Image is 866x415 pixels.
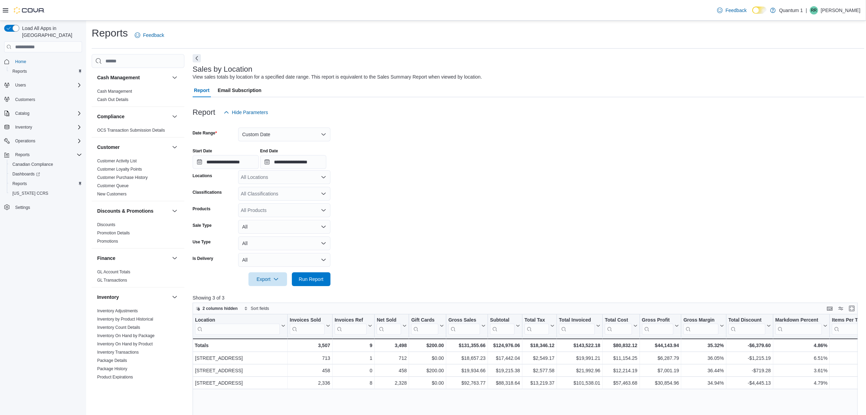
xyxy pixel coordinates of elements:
span: Inventory [12,123,82,131]
a: Canadian Compliance [10,160,56,169]
h3: Customer [97,144,120,151]
span: Catalog [12,109,82,118]
button: Enter fullscreen [848,304,856,313]
div: 0 [335,366,372,375]
button: Open list of options [321,191,326,196]
span: Washington CCRS [10,189,82,198]
div: Subtotal [490,317,514,324]
div: Invoices Ref [335,317,367,324]
label: Use Type [193,239,211,245]
button: Inventory [12,123,35,131]
input: Press the down key to open a popover containing a calendar. [260,155,326,169]
div: -$719.28 [729,366,771,375]
button: Compliance [171,112,179,121]
span: Operations [12,137,82,145]
div: Gross Margin [683,317,718,324]
a: Discounts [97,222,115,227]
button: Sort fields [241,304,272,313]
div: 3.61% [775,366,827,375]
span: RR [811,6,817,14]
a: Customer Activity List [97,159,137,163]
div: Markdown Percent [775,317,822,324]
button: Custom Date [238,128,330,141]
button: Cash Management [171,73,179,82]
button: 2 columns hidden [193,304,241,313]
button: Reports [12,151,32,159]
button: Total Cost [605,317,637,335]
span: Inventory by Product Historical [97,316,153,322]
span: Reports [10,67,82,75]
div: Total Tax [524,317,549,324]
div: Gross Profit [642,317,673,335]
label: Is Delivery [193,256,213,261]
div: $19,991.21 [559,354,600,362]
div: $11,154.25 [605,354,637,362]
div: 458 [290,366,330,375]
button: Next [193,54,201,62]
a: Feedback [714,3,749,17]
button: Open list of options [321,174,326,180]
button: Net Sold [377,317,407,335]
div: $200.00 [411,366,444,375]
div: 3,498 [377,341,407,350]
div: 458 [377,366,407,375]
div: -$6,379.60 [728,341,771,350]
button: Reports [7,179,85,189]
button: Invoices Ref [335,317,372,335]
span: Customers [15,97,35,102]
a: Cash Management [97,89,132,94]
label: End Date [260,148,278,154]
button: Reports [7,67,85,76]
div: 2,328 [377,379,407,387]
label: Date Range [193,130,217,136]
div: 6.51% [775,354,827,362]
div: Total Cost [605,317,632,324]
div: $17,442.04 [490,354,520,362]
a: Customer Purchase History [97,175,148,180]
label: Products [193,206,211,212]
button: Customer [171,143,179,151]
div: Gross Sales [448,317,480,324]
div: Total Invoiced [559,317,595,335]
div: Gift Cards [411,317,438,324]
button: Settings [1,202,85,212]
div: $21,992.96 [559,366,600,375]
span: Users [12,81,82,89]
nav: Complex example [4,54,82,230]
span: Canadian Compliance [12,162,53,167]
button: Total Tax [524,317,554,335]
button: Invoices Sold [290,317,330,335]
img: Cova [14,7,45,14]
a: GL Transactions [97,278,127,283]
h3: Sales by Location [193,65,253,73]
div: Total Cost [605,317,632,335]
button: Gross Margin [683,317,724,335]
span: Reports [12,69,27,74]
a: Inventory Count Details [97,325,140,330]
button: Total Discount [728,317,771,335]
div: $57,463.68 [605,379,637,387]
a: Dashboards [10,170,43,178]
div: $18,657.23 [448,354,486,362]
div: 36.44% [683,366,724,375]
button: Keyboard shortcuts [826,304,834,313]
p: | [806,6,807,14]
span: Promotion Details [97,230,130,236]
div: $6,287.79 [642,354,679,362]
div: [STREET_ADDRESS] [195,354,285,362]
div: $0.00 [411,354,444,362]
div: $18,346.12 [524,341,554,350]
span: Customer Loyalty Points [97,166,142,172]
a: Inventory by Product Historical [97,317,153,322]
button: Inventory [97,294,169,301]
button: [US_STATE] CCRS [7,189,85,198]
button: Catalog [1,109,85,118]
span: Inventory Transactions [97,350,139,355]
input: Dark Mode [752,7,767,14]
div: Totals [195,341,285,350]
label: Start Date [193,148,212,154]
label: Sale Type [193,223,212,228]
span: Customers [12,95,82,103]
div: $2,549.17 [524,354,554,362]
